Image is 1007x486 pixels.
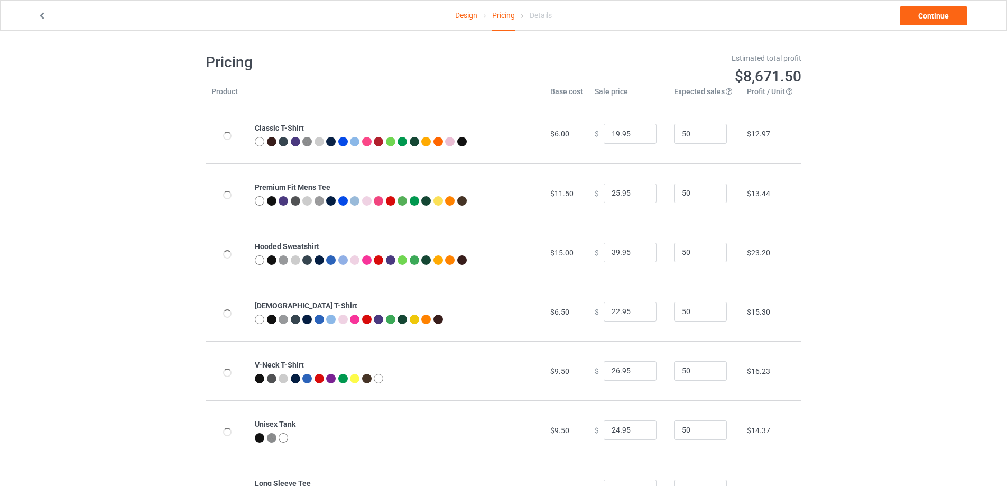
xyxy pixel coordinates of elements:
div: Pricing [492,1,515,31]
img: heather_texture.png [302,137,312,146]
img: heather_texture.png [315,196,324,206]
b: Hooded Sweatshirt [255,242,319,251]
span: $6.00 [550,130,569,138]
div: Estimated total profit [511,53,802,63]
th: Base cost [544,86,589,104]
h1: Pricing [206,53,496,72]
b: V-Neck T-Shirt [255,361,304,369]
span: $12.97 [747,130,770,138]
th: Sale price [589,86,668,104]
span: $13.44 [747,189,770,198]
th: Expected sales [668,86,741,104]
b: Unisex Tank [255,420,295,428]
span: $9.50 [550,367,569,375]
span: $15.30 [747,308,770,316]
span: $15.00 [550,249,574,257]
span: $ [595,130,599,138]
b: Premium Fit Mens Tee [255,183,330,191]
div: Details [530,1,552,30]
span: $8,671.50 [735,68,801,85]
span: $ [595,366,599,375]
span: $14.37 [747,426,770,435]
span: $ [595,189,599,197]
b: [DEMOGRAPHIC_DATA] T-Shirt [255,301,357,310]
span: $ [595,248,599,256]
th: Profit / Unit [741,86,801,104]
span: $9.50 [550,426,569,435]
th: Product [206,86,249,104]
a: Continue [900,6,967,25]
span: $ [595,426,599,434]
a: Design [455,1,477,30]
span: $16.23 [747,367,770,375]
span: $6.50 [550,308,569,316]
span: $11.50 [550,189,574,198]
span: $23.20 [747,249,770,257]
b: Classic T-Shirt [255,124,304,132]
span: $ [595,307,599,316]
img: heather_texture.png [267,433,276,443]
